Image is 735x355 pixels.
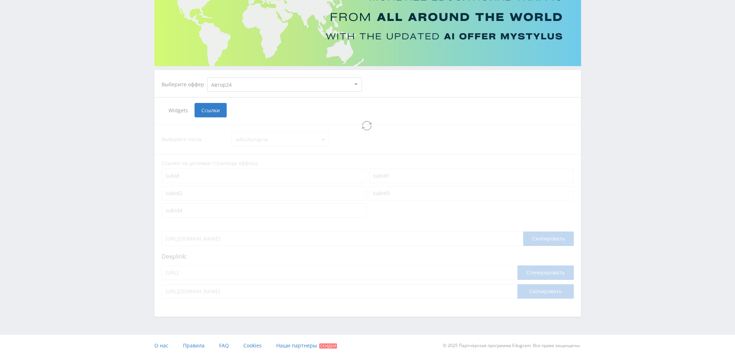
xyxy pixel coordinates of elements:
[195,103,227,117] span: Ссылки
[162,82,207,87] div: Выберите оффер
[319,343,337,348] span: Скидки
[276,342,317,349] span: Наши партнеры
[154,342,168,349] span: О нас
[243,342,262,349] span: Cookies
[162,103,195,117] span: Widgets
[219,342,229,349] span: FAQ
[183,342,205,349] span: Правила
